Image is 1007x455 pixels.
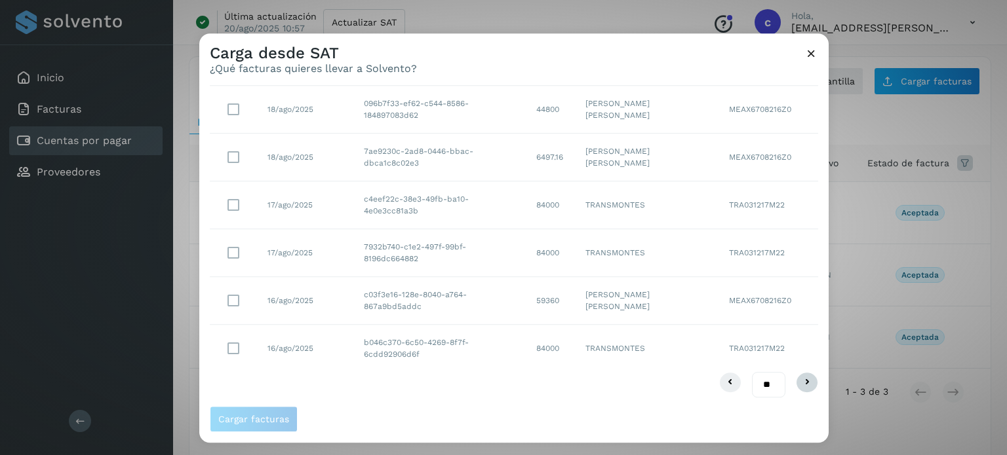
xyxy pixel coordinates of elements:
[575,325,719,373] td: TRANSMONTES
[353,325,526,373] td: b046c370-6c50-4269-8f7f-6cdd92906d6f
[353,86,526,134] td: 096b7f33-ef62-c544-8586-184897083d62
[526,230,575,278] td: 84000
[353,278,526,325] td: c03f3e16-128e-8040-a764-867a9bd5addc
[526,325,575,373] td: 84000
[257,325,353,373] td: 16/ago/2025
[257,230,353,278] td: 17/ago/2025
[526,182,575,230] td: 84000
[719,182,818,230] td: TRA031217M22
[257,134,353,182] td: 18/ago/2025
[353,230,526,278] td: 7932b740-c1e2-497f-99bf-8196dc664882
[575,230,719,278] td: TRANSMONTES
[575,278,719,325] td: [PERSON_NAME] [PERSON_NAME]
[218,414,289,424] span: Cargar facturas
[210,63,417,75] p: ¿Qué facturas quieres llevar a Solvento?
[575,182,719,230] td: TRANSMONTES
[210,44,417,63] h3: Carga desde SAT
[526,134,575,182] td: 6497.16
[575,134,719,182] td: [PERSON_NAME] [PERSON_NAME]
[353,182,526,230] td: c4eef22c-38e3-49fb-ba10-4e0e3cc81a3b
[257,182,353,230] td: 17/ago/2025
[210,406,298,432] button: Cargar facturas
[526,86,575,134] td: 44800
[353,134,526,182] td: 7ae9230c-2ad8-0446-bbac-dbca1c8c02e3
[526,278,575,325] td: 59360
[719,86,818,134] td: MEAX6708216Z0
[719,230,818,278] td: TRA031217M22
[257,86,353,134] td: 18/ago/2025
[719,134,818,182] td: MEAX6708216Z0
[575,86,719,134] td: [PERSON_NAME] [PERSON_NAME]
[719,278,818,325] td: MEAX6708216Z0
[257,278,353,325] td: 16/ago/2025
[719,325,818,373] td: TRA031217M22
